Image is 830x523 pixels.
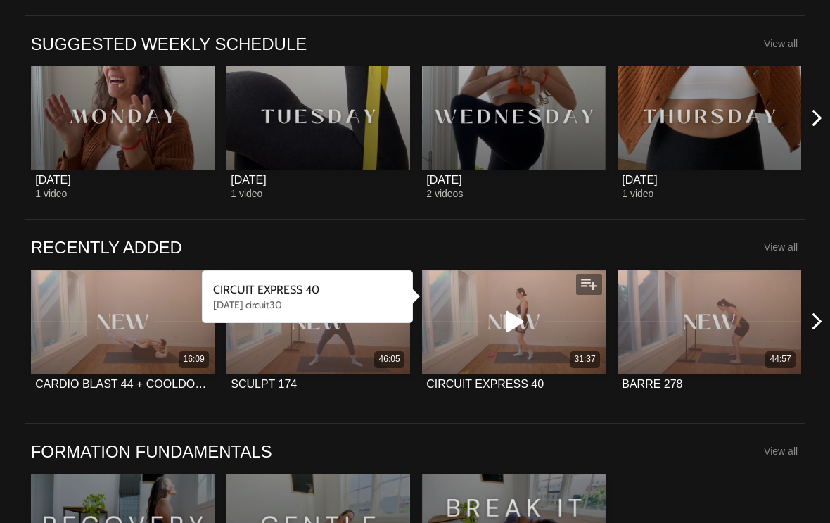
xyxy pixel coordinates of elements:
[622,173,657,187] div: [DATE]
[622,377,682,391] div: BARRE 278
[231,173,266,187] div: [DATE]
[764,241,798,253] a: View all
[576,274,602,295] button: Add to my list
[622,188,653,199] span: 1 video
[618,66,801,199] a: THURSDAY[DATE]1 video
[764,446,798,457] a: View all
[31,441,272,462] a: FORMATION FUNDAMENTALS
[226,66,410,199] a: TUESDAY[DATE]1 video
[764,38,798,49] a: View all
[226,270,410,403] a: SCULPT 17446:05SCULPT 174
[31,66,215,199] a: MONDAY[DATE]1 video
[31,33,307,55] a: SUGGESTED WEEKLY SCHEDULE
[770,353,791,365] div: 44:57
[213,298,402,312] div: [DATE] circuit30
[426,377,544,391] div: CIRCUIT EXPRESS 40
[426,173,461,187] div: [DATE]
[618,270,801,403] a: BARRE 27844:57BARRE 278
[31,237,182,258] a: RECENTLY ADDED
[422,270,606,403] a: CIRCUIT EXPRESS 4031:37CIRCUIT EXPRESS 40
[35,377,210,391] div: CARDIO BLAST 44 + COOLDOWN
[213,283,319,296] strong: CIRCUIT EXPRESS 40
[426,188,463,199] span: 2 videos
[184,353,205,365] div: 16:09
[35,173,70,187] div: [DATE]
[231,377,297,391] div: SCULPT 174
[231,188,262,199] span: 1 video
[35,188,67,199] span: 1 video
[575,353,596,365] div: 31:37
[31,270,215,403] a: CARDIO BLAST 44 + COOLDOWN16:09CARDIO BLAST 44 + COOLDOWN
[379,353,400,365] div: 46:05
[422,66,606,199] a: WEDNESDAY[DATE]2 videos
